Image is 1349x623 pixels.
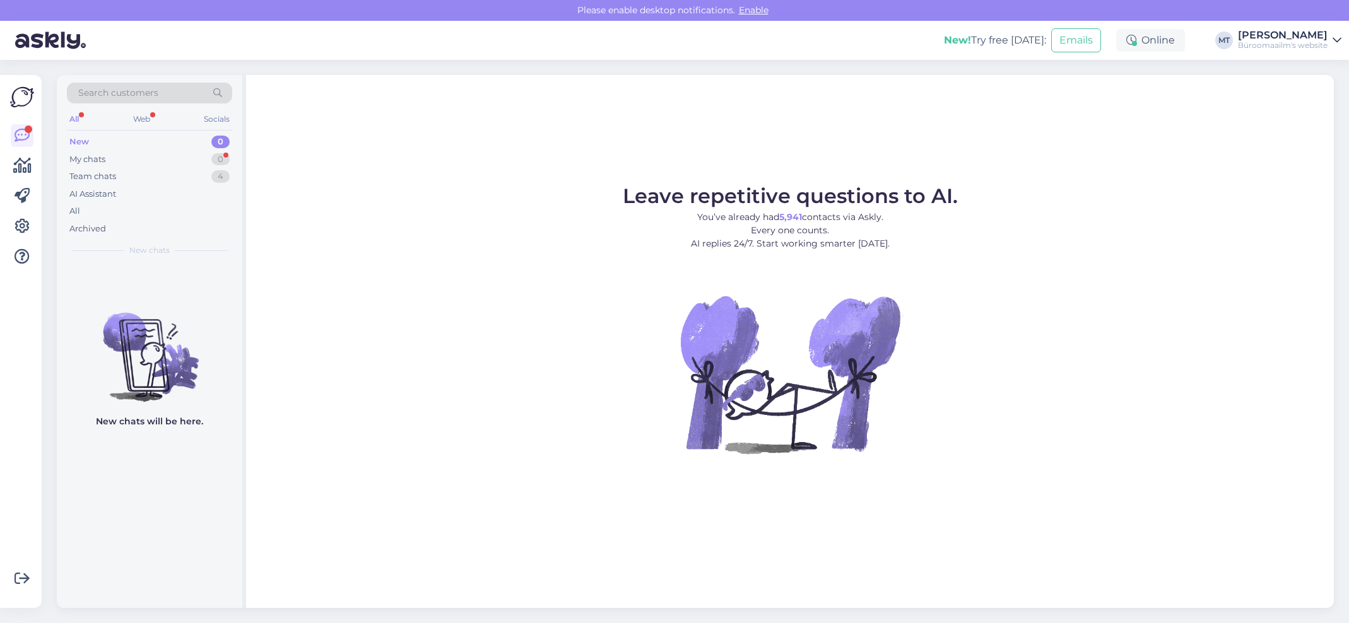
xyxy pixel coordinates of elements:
[1238,30,1328,40] div: [PERSON_NAME]
[1238,30,1341,50] a: [PERSON_NAME]Büroomaailm's website
[69,136,89,148] div: New
[623,211,958,250] p: You’ve already had contacts via Askly. Every one counts. AI replies 24/7. Start working smarter [...
[1051,28,1101,52] button: Emails
[69,188,116,201] div: AI Assistant
[211,153,230,166] div: 0
[211,136,230,148] div: 0
[10,85,34,109] img: Askly Logo
[57,290,242,404] img: No chats
[69,153,105,166] div: My chats
[944,33,1046,48] div: Try free [DATE]:
[676,260,904,487] img: No Chat active
[201,111,232,127] div: Socials
[78,86,158,100] span: Search customers
[131,111,153,127] div: Web
[69,223,106,235] div: Archived
[623,183,958,208] span: Leave repetitive questions to AI.
[211,170,230,183] div: 4
[944,34,971,46] b: New!
[67,111,81,127] div: All
[1215,32,1233,49] div: MT
[1116,29,1185,52] div: Online
[129,245,170,256] span: New chats
[779,211,802,223] b: 5,941
[735,4,772,16] span: Enable
[1238,40,1328,50] div: Büroomaailm's website
[96,415,203,428] p: New chats will be here.
[69,170,116,183] div: Team chats
[69,205,80,218] div: All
